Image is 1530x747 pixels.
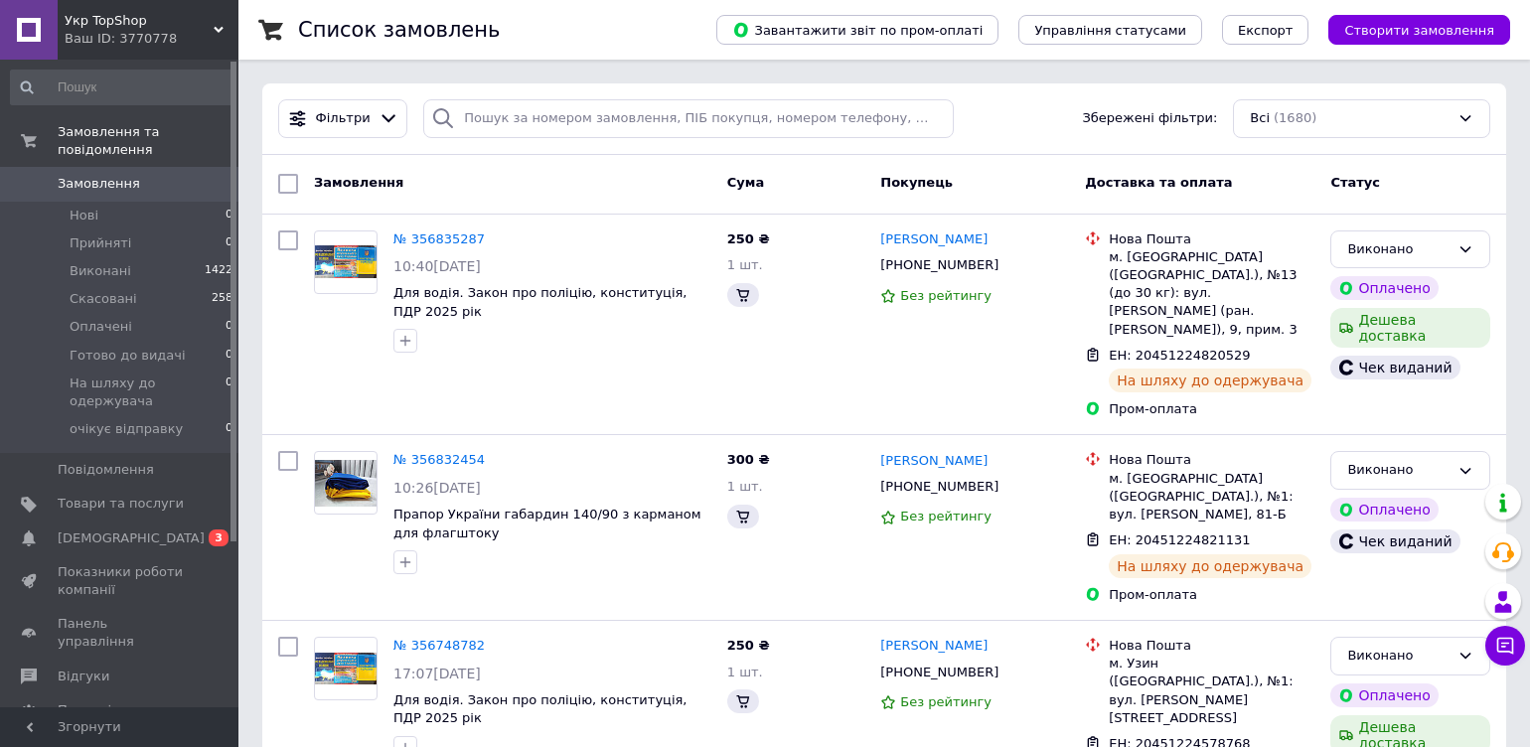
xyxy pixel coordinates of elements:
[58,123,238,159] span: Замовлення та повідомлення
[1274,110,1316,125] span: (1680)
[58,701,111,719] span: Покупці
[732,21,983,39] span: Завантажити звіт по пром-оплаті
[10,70,234,105] input: Пошук
[423,99,953,138] input: Пошук за номером замовлення, ПІБ покупця, номером телефону, Email, номером накладної
[1109,532,1250,547] span: ЕН: 20451224821131
[1109,637,1314,655] div: Нова Пошта
[876,474,1002,500] div: [PHONE_NUMBER]
[58,495,184,513] span: Товари та послуги
[1109,230,1314,248] div: Нова Пошта
[1109,348,1250,363] span: ЕН: 20451224820529
[314,175,403,190] span: Замовлення
[315,460,377,507] img: Фото товару
[1347,239,1450,260] div: Виконано
[1330,529,1459,553] div: Чек виданий
[70,234,131,252] span: Прийняті
[880,637,988,656] a: [PERSON_NAME]
[727,452,770,467] span: 300 ₴
[1344,23,1494,38] span: Створити замовлення
[393,638,485,653] a: № 356748782
[70,420,183,438] span: очікує відправку
[314,451,378,515] a: Фото товару
[1330,175,1380,190] span: Статус
[1082,109,1217,128] span: Збережені фільтри:
[727,479,763,494] span: 1 шт.
[1485,626,1525,666] button: Чат з покупцем
[226,207,232,224] span: 0
[393,666,481,681] span: 17:07[DATE]
[226,234,232,252] span: 0
[58,529,205,547] span: [DEMOGRAPHIC_DATA]
[1328,15,1510,45] button: Створити замовлення
[226,318,232,336] span: 0
[314,230,378,294] a: Фото товару
[70,290,137,308] span: Скасовані
[58,615,184,651] span: Панель управління
[58,668,109,685] span: Відгуки
[315,245,377,278] img: Фото товару
[226,347,232,365] span: 0
[58,563,184,599] span: Показники роботи компанії
[727,665,763,679] span: 1 шт.
[65,30,238,48] div: Ваш ID: 3770778
[727,175,764,190] span: Cума
[1308,22,1510,37] a: Створити замовлення
[1347,646,1450,667] div: Виконано
[1109,586,1314,604] div: Пром-оплата
[900,288,992,303] span: Без рейтингу
[70,347,186,365] span: Готово до видачі
[65,12,214,30] span: Укр TopShop
[1347,460,1450,481] div: Виконано
[876,660,1002,685] div: [PHONE_NUMBER]
[1109,554,1311,578] div: На шляху до одержувача
[876,252,1002,278] div: [PHONE_NUMBER]
[1109,655,1314,727] div: м. Узин ([GEOGRAPHIC_DATA].), №1: вул. [PERSON_NAME][STREET_ADDRESS]
[58,175,140,193] span: Замовлення
[1109,400,1314,418] div: Пром-оплата
[314,637,378,700] a: Фото товару
[1330,276,1438,300] div: Оплачено
[727,638,770,653] span: 250 ₴
[393,285,688,319] a: Для водія. Закон про поліцію, конституція, ПДР 2025 рік
[1085,175,1232,190] span: Доставка та оплата
[1109,369,1311,392] div: На шляху до одержувача
[315,653,377,685] img: Фото товару
[393,258,481,274] span: 10:40[DATE]
[1330,356,1459,379] div: Чек виданий
[205,262,232,280] span: 1422
[393,452,485,467] a: № 356832454
[298,18,500,42] h1: Список замовлень
[716,15,998,45] button: Завантажити звіт по пром-оплаті
[226,420,232,438] span: 0
[226,374,232,410] span: 0
[393,231,485,246] a: № 356835287
[58,461,154,479] span: Повідомлення
[70,318,132,336] span: Оплачені
[880,230,988,249] a: [PERSON_NAME]
[70,207,98,224] span: Нові
[1109,451,1314,469] div: Нова Пошта
[880,175,953,190] span: Покупець
[1330,498,1438,522] div: Оплачено
[1330,308,1490,348] div: Дешева доставка
[393,507,701,540] a: Прапор України габардин 140/90 з карманом для флагштоку
[1109,248,1314,339] div: м. [GEOGRAPHIC_DATA] ([GEOGRAPHIC_DATA].), №13 (до 30 кг): вул. [PERSON_NAME] (ран. [PERSON_NAME]...
[1109,470,1314,524] div: м. [GEOGRAPHIC_DATA] ([GEOGRAPHIC_DATA].), №1: вул. [PERSON_NAME], 81-Б
[393,692,688,726] a: Для водія. Закон про поліцію, конституція, ПДР 2025 рік
[900,694,992,709] span: Без рейтингу
[212,290,232,308] span: 258
[70,262,131,280] span: Виконані
[727,257,763,272] span: 1 шт.
[900,509,992,523] span: Без рейтингу
[727,231,770,246] span: 250 ₴
[1330,683,1438,707] div: Оплачено
[1018,15,1202,45] button: Управління статусами
[1222,15,1309,45] button: Експорт
[70,374,226,410] span: На шляху до одержувача
[880,452,988,471] a: [PERSON_NAME]
[209,529,229,546] span: 3
[316,109,371,128] span: Фільтри
[1034,23,1186,38] span: Управління статусами
[1250,109,1270,128] span: Всі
